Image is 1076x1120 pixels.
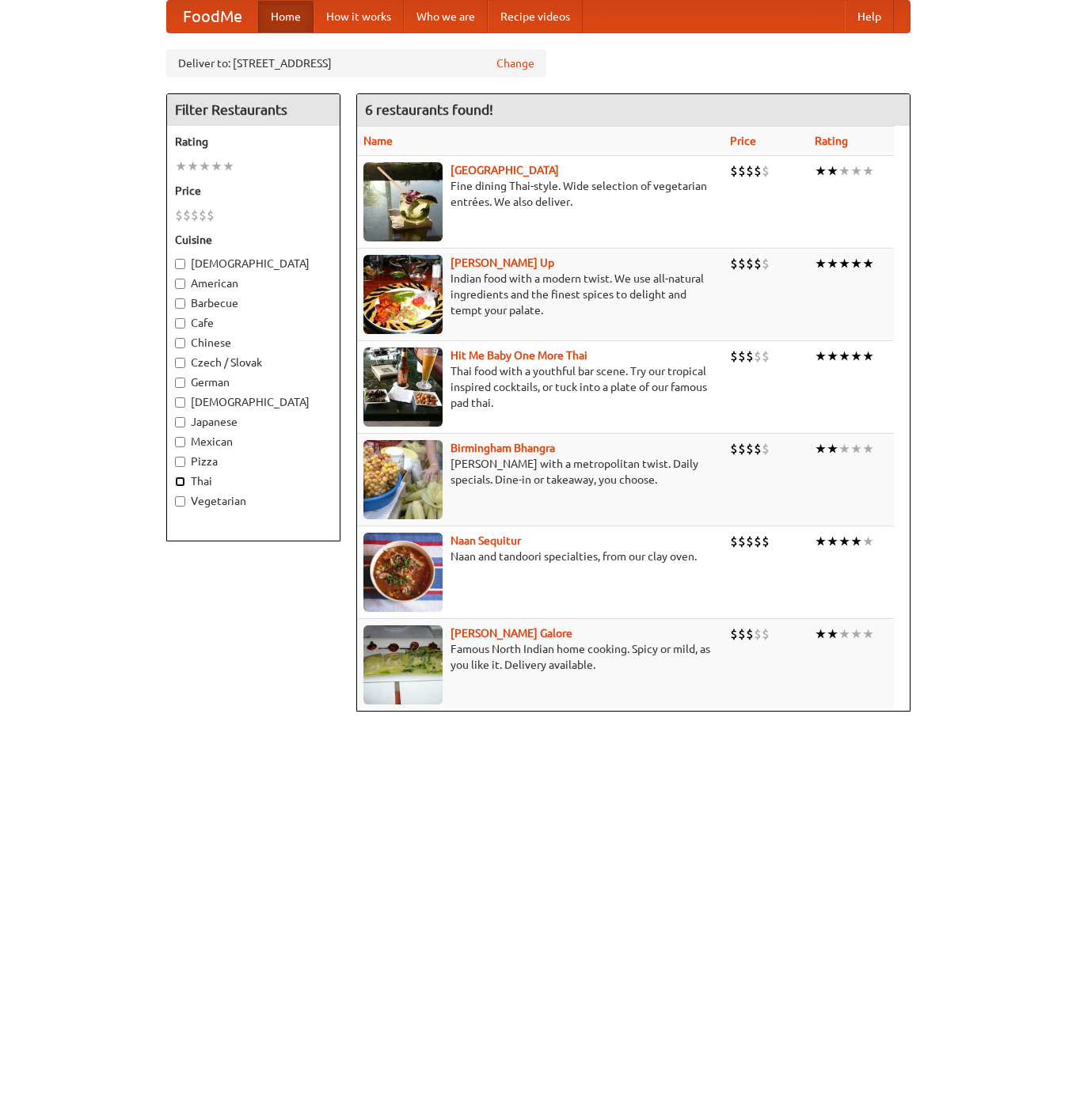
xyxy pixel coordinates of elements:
li: $ [199,207,207,224]
h5: Cuisine [175,232,332,248]
label: Pizza [175,454,332,469]
a: Price [730,135,756,147]
li: $ [762,533,770,550]
input: Cafe [175,318,185,328]
li: $ [183,207,191,224]
li: ★ [827,440,838,457]
li: $ [746,162,754,180]
li: $ [746,625,754,643]
li: $ [730,533,738,550]
img: naansequitur.jpg [363,533,443,612]
input: American [175,279,185,289]
li: ★ [862,255,874,272]
li: ★ [222,158,234,175]
img: currygalore.jpg [363,625,443,704]
li: ★ [815,625,827,643]
li: ★ [827,162,838,180]
a: [PERSON_NAME] Up [451,256,554,269]
input: Czech / Slovak [175,358,185,368]
li: $ [730,625,738,643]
img: curryup.jpg [363,255,443,334]
li: ★ [838,255,850,272]
label: Barbecue [175,295,332,311]
li: $ [207,207,215,224]
li: ★ [850,162,862,180]
li: ★ [211,158,222,175]
li: ★ [838,347,850,365]
a: [GEOGRAPHIC_DATA] [451,164,559,177]
input: [DEMOGRAPHIC_DATA] [175,259,185,269]
label: Cafe [175,315,332,331]
li: ★ [199,158,211,175]
label: Mexican [175,434,332,450]
h5: Price [175,183,332,199]
li: ★ [838,162,850,180]
li: $ [738,625,746,643]
li: $ [738,533,746,550]
li: ★ [862,162,874,180]
a: Home [258,1,314,32]
li: $ [746,533,754,550]
li: $ [754,347,762,365]
img: bhangra.jpg [363,440,443,519]
li: ★ [838,440,850,457]
input: Vegetarian [175,496,185,507]
li: $ [762,162,770,180]
li: $ [730,162,738,180]
li: ★ [175,158,187,175]
li: $ [746,347,754,365]
a: Rating [815,135,848,147]
li: ★ [850,440,862,457]
p: Naan and tandoori specialties, from our clay oven. [363,549,718,564]
a: FoodMe [167,1,258,32]
h4: Filter Restaurants [167,94,340,126]
li: ★ [187,158,199,175]
li: $ [175,207,183,224]
li: ★ [862,533,874,550]
input: Pizza [175,457,185,467]
a: Name [363,135,393,147]
li: ★ [850,347,862,365]
p: Fine dining Thai-style. Wide selection of vegetarian entrées. We also deliver. [363,178,718,210]
li: ★ [862,625,874,643]
label: Chinese [175,335,332,351]
a: Who we are [404,1,488,32]
li: $ [754,440,762,457]
li: $ [754,625,762,643]
li: ★ [862,440,874,457]
li: ★ [827,625,838,643]
p: [PERSON_NAME] with a metropolitan twist. Daily specials. Dine-in or takeaway, you choose. [363,456,718,488]
li: ★ [850,255,862,272]
p: Indian food with a modern twist. We use all-natural ingredients and the finest spices to delight ... [363,271,718,318]
a: Naan Sequitur [451,534,521,547]
li: ★ [827,255,838,272]
li: $ [746,255,754,272]
li: $ [191,207,199,224]
input: Mexican [175,437,185,447]
li: ★ [850,533,862,550]
input: Barbecue [175,298,185,309]
li: ★ [827,347,838,365]
label: American [175,275,332,291]
label: German [175,374,332,390]
li: $ [730,440,738,457]
label: Thai [175,473,332,489]
input: Chinese [175,338,185,348]
h5: Rating [175,134,332,150]
p: Thai food with a youthful bar scene. Try our tropical inspired cocktails, or tuck into a plate of... [363,363,718,411]
a: Birmingham Bhangra [451,442,555,454]
li: $ [762,347,770,365]
li: ★ [838,533,850,550]
input: German [175,378,185,388]
label: Vegetarian [175,493,332,509]
a: [PERSON_NAME] Galore [451,627,572,640]
li: ★ [862,347,874,365]
a: Hit Me Baby One More Thai [451,349,587,362]
li: ★ [815,347,827,365]
li: ★ [815,533,827,550]
li: ★ [815,255,827,272]
li: ★ [815,162,827,180]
